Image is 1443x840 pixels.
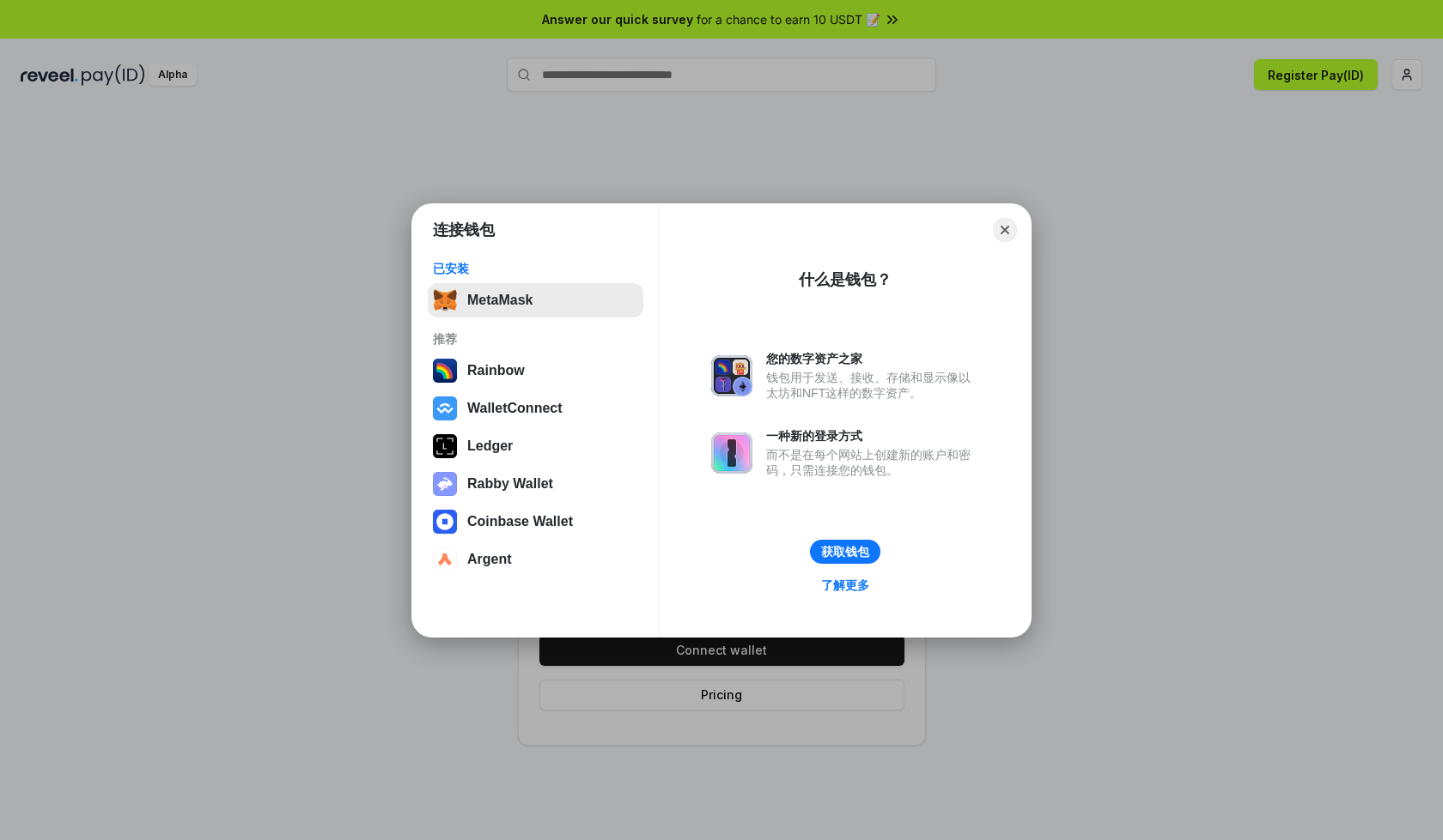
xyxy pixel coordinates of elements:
[433,261,638,276] div: 已安装
[766,428,979,444] div: 一种新的登录方式
[433,434,457,458] img: svg+xml,%3Csvg%20xmlns%3D%22http%3A%2F%2Fwww.w3.org%2F2000%2Fsvg%22%20width%3D%2228%22%20height%3...
[428,354,643,388] button: Rainbow
[467,438,513,454] div: Ledger
[467,401,563,416] div: WalletConnect
[811,574,880,596] a: 了解更多
[428,283,643,317] button: MetaMask
[766,351,979,366] div: 您的数字资产之家
[467,293,533,308] div: MetaMask
[433,220,495,240] h1: 连接钱包
[428,429,643,463] button: Ledger
[810,540,880,564] button: 获取钱包
[433,547,457,571] img: svg+xml,%3Csvg%20width%3D%2228%22%20height%3D%2228%22%20viewBox%3D%220%200%2028%2028%22%20fill%3D...
[428,505,643,539] button: Coinbase Wallet
[799,269,892,290] div: 什么是钱包？
[766,447,979,478] div: 而不是在每个网站上创建新的账户和密码，只需连接您的钱包。
[467,363,525,378] div: Rainbow
[993,218,1017,242] button: Close
[433,396,457,420] img: svg+xml,%3Csvg%20width%3D%2228%22%20height%3D%2228%22%20viewBox%3D%220%200%2028%2028%22%20fill%3D...
[766,370,979,401] div: 钱包用于发送、接收、存储和显示像以太坊和NFT这样的数字资产。
[433,510,457,534] img: svg+xml,%3Csvg%20width%3D%2228%22%20height%3D%2228%22%20viewBox%3D%220%200%2028%2028%22%20fill%3D...
[433,288,457,312] img: svg+xml,%3Csvg%20fill%3D%22none%22%20height%3D%2233%22%20viewBox%3D%220%200%2035%2033%22%20width%...
[711,432,752,474] img: svg+xml,%3Csvg%20xmlns%3D%22http%3A%2F%2Fwww.w3.org%2F2000%2Fsvg%22%20fill%3D%22none%22%20viewBox...
[433,331,638,347] div: 推荐
[821,544,869,559] div: 获取钱包
[467,552,512,567] div: Argent
[711,355,752,396] img: svg+xml,%3Csvg%20xmlns%3D%22http%3A%2F%2Fwww.w3.org%2F2000%2Fsvg%22%20fill%3D%22none%22%20viewBox...
[433,472,457,496] img: svg+xml,%3Csvg%20xmlns%3D%22http%3A%2F%2Fwww.w3.org%2F2000%2Fsvg%22%20fill%3D%22none%22%20viewBox...
[467,514,573,529] div: Coinbase Wallet
[428,542,643,577] button: Argent
[428,391,643,426] button: WalletConnect
[467,476,553,492] div: Rabby Wallet
[433,359,457,383] img: svg+xml,%3Csvg%20width%3D%22120%22%20height%3D%22120%22%20viewBox%3D%220%200%20120%20120%22%20fil...
[821,577,869,593] div: 了解更多
[428,467,643,501] button: Rabby Wallet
